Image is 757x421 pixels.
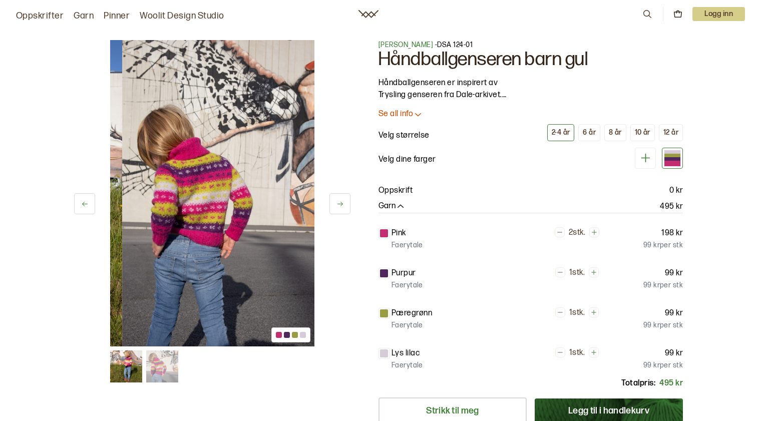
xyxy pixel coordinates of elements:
[669,185,683,197] p: 0 kr
[643,240,683,250] p: 99 kr per stk
[569,348,585,358] p: 1 stk.
[392,280,423,290] p: Faerytale
[378,50,683,69] h1: Håndballgenseren barn gul
[378,130,430,142] p: Velg størrelse
[662,148,683,169] div: Gul
[665,267,683,279] p: 99 kr
[392,240,423,250] p: Faerytale
[392,320,423,330] p: Faerytale
[663,128,678,137] div: 12 år
[378,185,413,197] p: Oppskrift
[16,9,64,23] a: Oppskrifter
[569,228,585,238] p: 2 stk.
[392,360,423,370] p: Faerytale
[378,109,683,120] button: Se all info
[665,307,683,319] p: 99 kr
[643,320,683,330] p: 99 kr per stk
[659,377,683,389] p: 495 kr
[569,308,585,318] p: 1 stk.
[665,347,683,359] p: 99 kr
[630,124,655,141] button: 10 år
[378,41,433,49] a: [PERSON_NAME]
[392,267,416,279] p: Purpur
[378,109,413,120] p: Se all info
[635,128,650,137] div: 10 år
[547,124,575,141] button: 2-4 år
[621,377,655,389] p: Totalpris:
[74,9,94,23] a: Garn
[378,89,683,101] p: Trysling genseren fra Dale-arkivet.
[643,360,683,370] p: 99 kr per stk
[661,227,683,239] p: 198 kr
[358,10,378,18] a: Woolit
[392,347,420,359] p: Lys lilac
[140,9,224,23] a: Woolit Design Studio
[378,77,683,89] p: Håndballgenseren er inspirert av
[659,124,683,141] button: 12 år
[578,124,600,141] button: 6 år
[378,154,436,166] p: Velg dine farger
[660,201,683,213] p: 495 kr
[692,7,745,21] p: Logg inn
[604,124,626,141] button: 8 år
[392,227,406,239] p: Pink
[104,9,130,23] a: Pinner
[583,128,596,137] div: 6 år
[392,307,432,319] p: Pæregrønn
[569,268,585,278] p: 1 stk.
[378,201,406,212] button: Garn
[122,40,326,346] img: Bilde av oppskrift
[378,40,683,50] p: - DSA 124-01
[692,7,745,21] button: User dropdown
[609,128,622,137] div: 8 år
[552,128,570,137] div: 2-4 år
[643,280,683,290] p: 99 kr per stk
